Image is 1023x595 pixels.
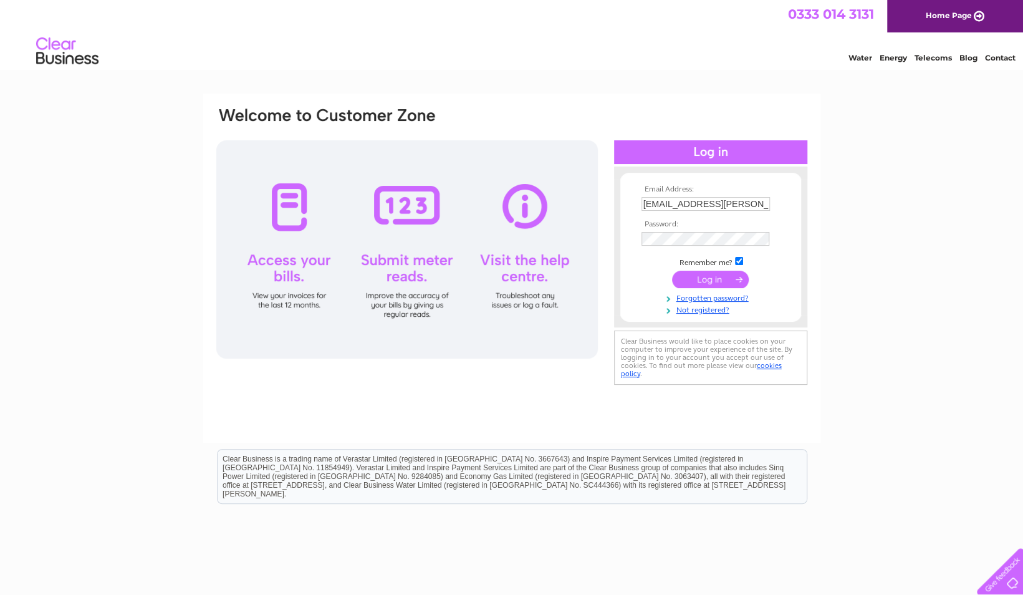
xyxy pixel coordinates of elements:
a: Forgotten password? [641,291,783,303]
td: Remember me? [638,255,783,268]
img: logo.png [36,32,99,70]
div: Clear Business would like to place cookies on your computer to improve your experience of the sit... [614,331,807,385]
a: 0333 014 3131 [788,6,874,22]
a: Telecoms [915,53,952,62]
a: Energy [880,53,907,62]
a: Not registered? [641,303,783,315]
input: Submit [672,271,749,288]
a: cookies policy [621,361,782,378]
th: Password: [638,220,783,229]
a: Blog [959,53,977,62]
a: Contact [985,53,1016,62]
div: Clear Business is a trading name of Verastar Limited (registered in [GEOGRAPHIC_DATA] No. 3667643... [218,7,807,60]
th: Email Address: [638,185,783,194]
a: Water [848,53,872,62]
